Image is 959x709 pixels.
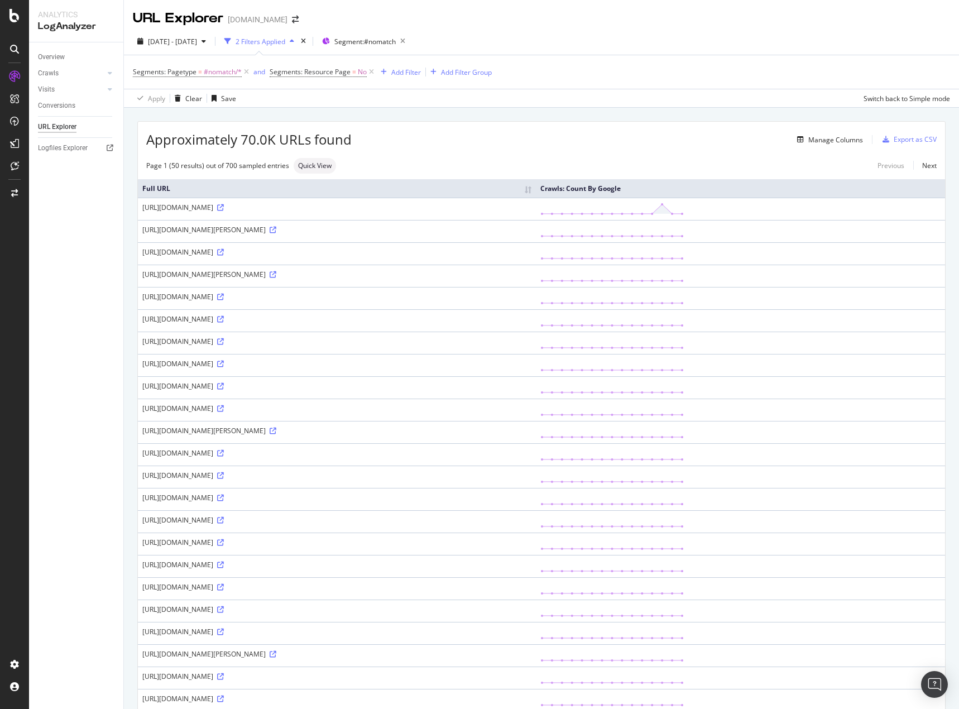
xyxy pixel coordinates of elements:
[146,130,352,149] span: Approximately 70.0K URLs found
[38,68,59,79] div: Crawls
[142,448,531,458] div: [URL][DOMAIN_NAME]
[299,36,308,47] div: times
[38,142,116,154] a: Logfiles Explorer
[185,94,202,103] div: Clear
[793,133,863,146] button: Manage Columns
[864,94,950,103] div: Switch back to Simple mode
[391,68,421,77] div: Add Filter
[142,359,531,368] div: [URL][DOMAIN_NAME]
[142,270,531,279] div: [URL][DOMAIN_NAME][PERSON_NAME]
[921,671,948,698] div: Open Intercom Messenger
[859,89,950,107] button: Switch back to Simple mode
[142,203,531,212] div: [URL][DOMAIN_NAME]
[334,37,396,46] span: Segment: #nomatch
[38,100,116,112] a: Conversions
[536,179,945,198] th: Crawls: Count By Google
[142,560,531,569] div: [URL][DOMAIN_NAME]
[253,66,265,77] button: and
[142,538,531,547] div: [URL][DOMAIN_NAME]
[292,16,299,23] div: arrow-right-arrow-left
[38,100,75,112] div: Conversions
[221,94,236,103] div: Save
[207,89,236,107] button: Save
[38,84,104,95] a: Visits
[228,14,287,25] div: [DOMAIN_NAME]
[142,471,531,480] div: [URL][DOMAIN_NAME]
[352,67,356,76] span: =
[270,67,351,76] span: Segments: Resource Page
[142,404,531,413] div: [URL][DOMAIN_NAME]
[318,32,410,50] button: Segment:#nomatch
[148,37,197,46] span: [DATE] - [DATE]
[236,37,285,46] div: 2 Filters Applied
[913,157,937,174] a: Next
[142,515,531,525] div: [URL][DOMAIN_NAME]
[376,65,421,79] button: Add Filter
[170,89,202,107] button: Clear
[142,649,531,659] div: [URL][DOMAIN_NAME][PERSON_NAME]
[133,32,210,50] button: [DATE] - [DATE]
[441,68,492,77] div: Add Filter Group
[133,67,196,76] span: Segments: Pagetype
[294,158,336,174] div: neutral label
[358,64,367,80] span: No
[142,225,531,234] div: [URL][DOMAIN_NAME][PERSON_NAME]
[142,292,531,301] div: [URL][DOMAIN_NAME]
[142,605,531,614] div: [URL][DOMAIN_NAME]
[38,121,116,133] a: URL Explorer
[142,493,531,502] div: [URL][DOMAIN_NAME]
[142,426,531,435] div: [URL][DOMAIN_NAME][PERSON_NAME]
[142,247,531,257] div: [URL][DOMAIN_NAME]
[204,64,242,80] span: #nomatch/*
[894,135,937,144] div: Export as CSV
[142,381,531,391] div: [URL][DOMAIN_NAME]
[198,67,202,76] span: =
[142,582,531,592] div: [URL][DOMAIN_NAME]
[38,84,55,95] div: Visits
[38,9,114,20] div: Analytics
[133,9,223,28] div: URL Explorer
[426,65,492,79] button: Add Filter Group
[878,131,937,148] button: Export as CSV
[142,314,531,324] div: [URL][DOMAIN_NAME]
[298,162,332,169] span: Quick View
[133,89,165,107] button: Apply
[38,68,104,79] a: Crawls
[38,51,65,63] div: Overview
[38,142,88,154] div: Logfiles Explorer
[808,135,863,145] div: Manage Columns
[148,94,165,103] div: Apply
[220,32,299,50] button: 2 Filters Applied
[38,121,76,133] div: URL Explorer
[38,20,114,33] div: LogAnalyzer
[142,627,531,636] div: [URL][DOMAIN_NAME]
[142,337,531,346] div: [URL][DOMAIN_NAME]
[142,694,531,703] div: [URL][DOMAIN_NAME]
[146,161,289,170] div: Page 1 (50 results) out of 700 sampled entries
[142,672,531,681] div: [URL][DOMAIN_NAME]
[253,67,265,76] div: and
[38,51,116,63] a: Overview
[138,179,536,198] th: Full URL: activate to sort column ascending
